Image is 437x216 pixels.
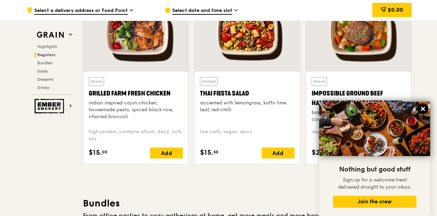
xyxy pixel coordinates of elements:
[37,52,55,57] span: Regulars
[200,89,294,98] div: Thai Fiesta Salad
[312,148,325,158] span: $21.
[417,103,428,114] button: Close
[150,148,183,158] div: Add
[35,29,66,41] img: Grain web logo
[319,102,430,156] img: DSC07876-Edit02-Large.jpeg
[312,109,406,123] div: baked Impossible hamburg, Japanese curry, poached okra and carrots
[200,77,217,86] div: Chilled
[333,196,416,208] button: Join the crew
[34,7,128,15] span: Select a delivery address or Food Point
[37,69,48,74] span: Sides
[213,149,218,155] span: 50
[89,89,183,98] div: Grilled Farm Fresh Chicken
[200,148,213,158] span: $15.
[338,177,411,190] span: Sign up for a welcome treat delivered straight to your inbox.
[200,128,294,142] div: low carb, vegan, spicy
[262,148,295,158] div: Add
[37,61,52,65] span: Bundles
[89,77,104,86] div: Warm
[172,7,232,15] span: Select date and time slot
[339,165,410,174] span: Nothing but good stuff
[388,7,403,13] span: $0.00
[37,44,57,49] span: Highlights
[83,197,412,209] h3: Bundles
[89,128,183,142] div: high protein, contains allium, dairy, nuts, soy
[102,149,108,155] span: 00
[89,148,102,158] span: $15.
[37,85,49,90] span: Drinks
[37,77,53,82] span: Desserts
[200,100,294,113] div: accented with lemongrass, kaffir lime leaf, red chilli
[312,128,406,142] div: vegan, contains allium, soy, wheat
[312,77,327,86] div: Warm
[312,89,406,108] div: Impossible Ground Beef Hamburg with Japanese Curry
[35,99,66,113] img: Ember Smokery web logo
[89,100,183,120] div: indian inspired cajun chicken, housemade pesto, spiced black rice, charred broccoli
